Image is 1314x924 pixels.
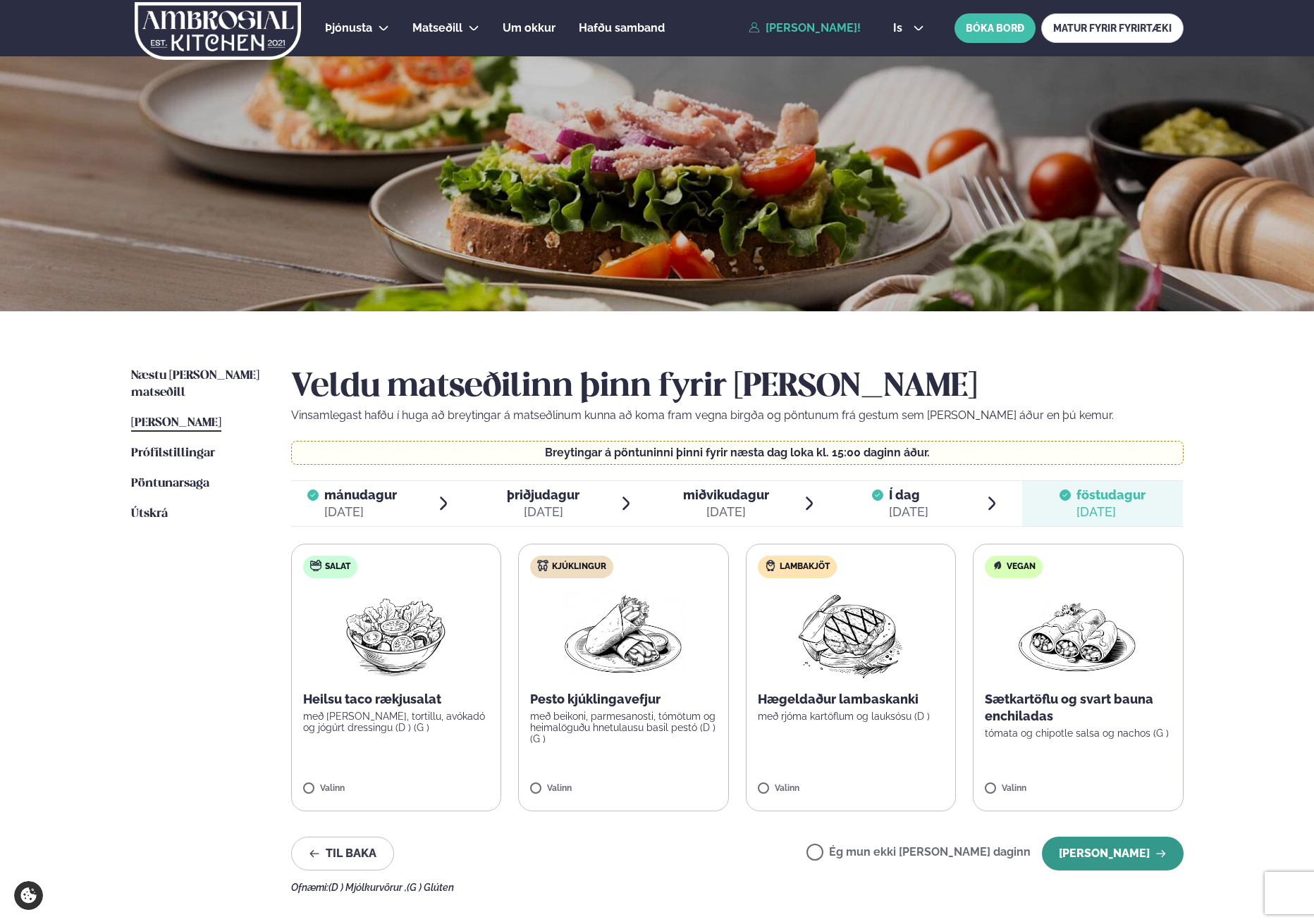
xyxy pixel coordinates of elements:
span: Þjónusta [325,21,372,35]
a: Pöntunarsaga [131,475,209,492]
button: [PERSON_NAME] [1042,837,1184,870]
img: chicken.svg [537,560,548,571]
div: [DATE] [324,504,397,520]
span: Kjúklingur [552,561,606,573]
img: logo [134,2,302,60]
span: Pöntunarsaga [131,477,209,489]
button: BÓKA BORÐ [954,13,1036,43]
p: Sætkartöflu og svart bauna enchiladas [985,691,1172,725]
img: Enchilada.png [1016,589,1140,680]
span: (D ) Mjólkurvörur , [328,882,407,893]
p: með [PERSON_NAME], tortillu, avókadó og jógúrt dressingu (D ) (G ) [303,711,490,733]
a: Um okkur [503,20,555,37]
a: Næstu [PERSON_NAME] matseðill [131,368,263,401]
span: Hafðu samband [579,21,665,35]
a: [PERSON_NAME] [131,415,221,432]
div: Ofnæmi: [291,882,1184,893]
div: [DATE] [1076,504,1146,520]
span: föstudagur [1076,487,1146,502]
div: [DATE] [507,504,579,520]
span: Salat [325,561,350,573]
button: is [882,23,935,34]
img: Lamb.svg [765,560,776,571]
a: Prófílstillingar [131,445,215,462]
a: [PERSON_NAME]! [749,22,861,35]
a: Matseðill [412,20,462,37]
span: [PERSON_NAME] [131,417,221,429]
span: Í dag [889,487,928,504]
a: Þjónusta [325,20,372,37]
p: tómata og chipotle salsa og nachos (G ) [985,728,1172,739]
span: Prófílstillingar [131,447,215,459]
span: þriðjudagur [507,487,579,502]
p: Breytingar á pöntuninni þinni fyrir næsta dag loka kl. 15:00 daginn áður. [305,447,1169,458]
span: Útskrá [131,508,168,520]
img: salad.svg [310,560,321,571]
img: Vegan.svg [992,560,1003,571]
span: miðvikudagur [683,487,769,502]
span: Vegan [1007,561,1036,573]
span: Næstu [PERSON_NAME] matseðill [131,370,259,399]
h2: Veldu matseðilinn þinn fyrir [PERSON_NAME] [291,368,1184,407]
button: Til baka [291,837,394,870]
img: Beef-Meat.png [788,589,913,680]
p: Vinsamlegast hafðu í huga að breytingar á matseðlinum kunna að koma fram vegna birgða og pöntunum... [291,407,1184,424]
a: MATUR FYRIR FYRIRTÆKI [1041,13,1184,43]
p: Heilsu taco rækjusalat [303,691,490,708]
span: Lambakjöt [780,561,830,573]
img: Wraps.png [561,589,685,680]
a: Hafðu samband [579,20,665,37]
span: Matseðill [412,21,462,35]
span: is [893,23,907,34]
span: Um okkur [503,21,555,35]
p: með beikoni, parmesanosti, tómötum og heimalöguðu hnetulausu basil pestó (D ) (G ) [530,711,717,744]
p: með rjóma kartöflum og lauksósu (D ) [758,711,945,722]
div: [DATE] [683,504,769,520]
img: Salad.png [333,589,458,680]
p: Hægeldaður lambaskanki [758,691,945,708]
p: Pesto kjúklingavefjur [530,691,717,708]
div: [DATE] [889,504,928,520]
span: mánudagur [324,487,397,502]
a: Cookie settings [14,881,43,910]
span: (G ) Glúten [407,882,454,893]
a: Útskrá [131,506,168,523]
